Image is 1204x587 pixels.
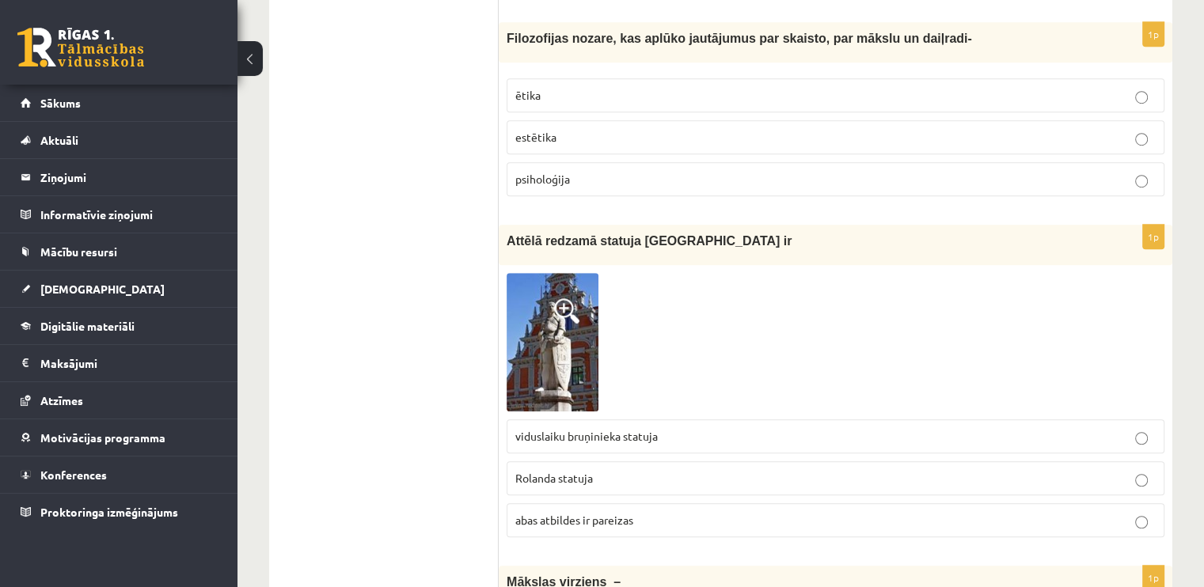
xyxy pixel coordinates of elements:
span: Filozofijas nozare, kas aplūko jautājumus par skaisto, par mākslu un daiļradi- [507,32,972,45]
a: Maksājumi [21,345,218,381]
a: Aktuāli [21,122,218,158]
legend: Informatīvie ziņojumi [40,196,218,233]
input: ētika [1135,91,1148,104]
input: psiholoģija [1135,175,1148,187]
span: Mācību resursi [40,244,117,259]
span: viduslaiku bruņinieka statuja [515,429,658,443]
span: Attēlā redzamā statuja [GEOGRAPHIC_DATA] ir [507,234,792,248]
span: Rolanda statuja [515,471,593,485]
a: [DEMOGRAPHIC_DATA] [21,271,218,307]
a: Atzīmes [21,382,218,418]
p: 1p [1142,224,1164,249]
span: Sākums [40,96,81,110]
span: Atzīmes [40,393,83,407]
input: estētika [1135,133,1148,146]
legend: Ziņojumi [40,159,218,195]
a: Mācību resursi [21,233,218,270]
span: Digitālie materiāli [40,319,135,333]
span: Motivācijas programma [40,430,165,445]
input: viduslaiku bruņinieka statuja [1135,432,1148,445]
span: Aktuāli [40,133,78,147]
img: 1.jpg [507,273,598,411]
a: Konferences [21,456,218,493]
span: abas atbildes ir pareizas [515,513,633,527]
span: ētika [515,88,541,102]
input: Rolanda statuja [1135,474,1148,487]
a: Motivācijas programma [21,419,218,456]
input: abas atbildes ir pareizas [1135,516,1148,528]
legend: Maksājumi [40,345,218,381]
span: psiholoģija [515,172,570,186]
span: estētika [515,130,556,144]
a: Digitālie materiāli [21,308,218,344]
span: Proktoringa izmēģinājums [40,505,178,519]
a: Rīgas 1. Tālmācības vidusskola [17,28,144,67]
p: 1p [1142,21,1164,47]
span: Konferences [40,468,107,482]
a: Informatīvie ziņojumi [21,196,218,233]
span: [DEMOGRAPHIC_DATA] [40,282,165,296]
a: Proktoringa izmēģinājums [21,494,218,530]
a: Sākums [21,85,218,121]
a: Ziņojumi [21,159,218,195]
